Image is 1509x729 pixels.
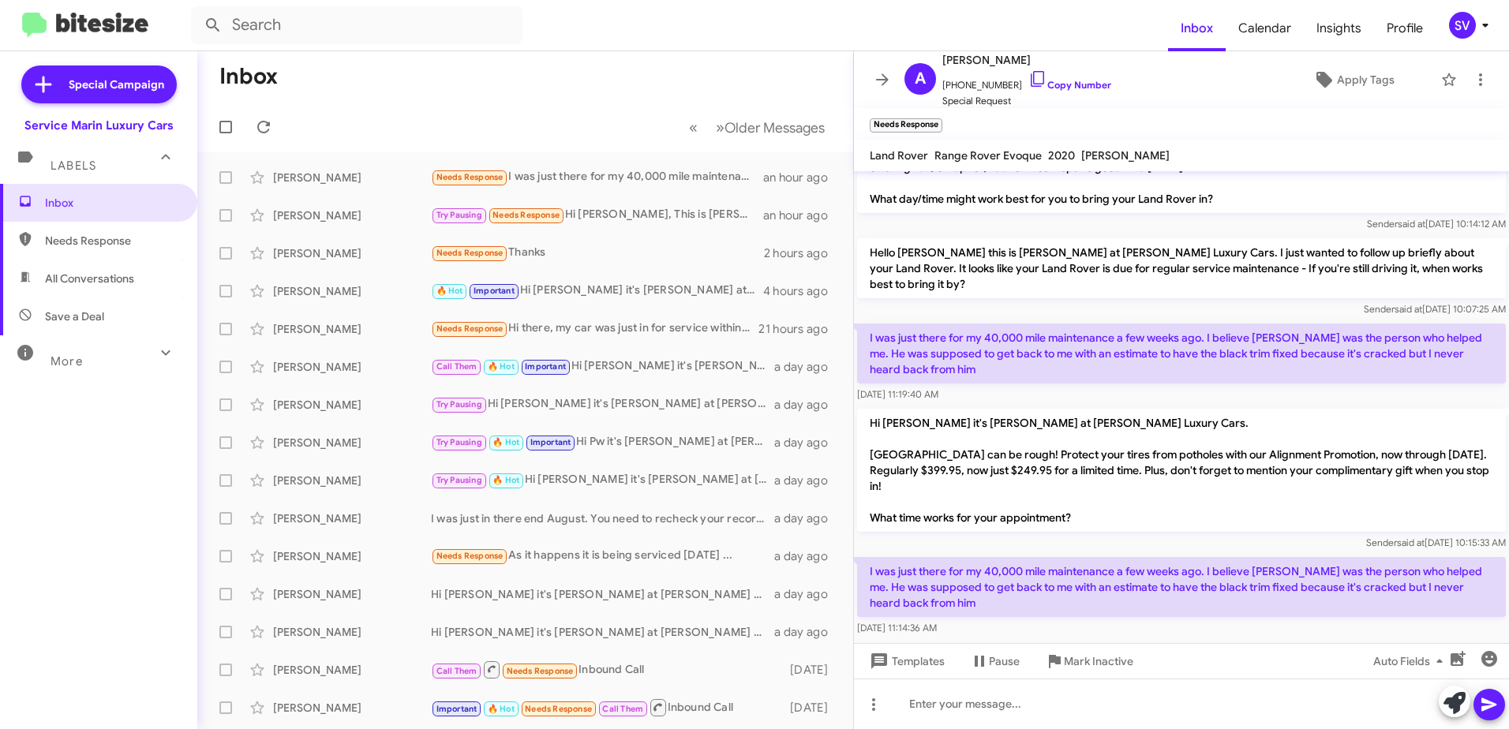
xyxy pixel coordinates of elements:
[867,647,945,675] span: Templates
[273,624,431,640] div: [PERSON_NAME]
[1226,6,1304,51] a: Calendar
[1361,647,1462,675] button: Auto Fields
[431,433,774,451] div: Hi Pw it's [PERSON_NAME] at [PERSON_NAME] Luxury Cars. [GEOGRAPHIC_DATA] can be rough! Protect yo...
[1048,148,1075,163] span: 2020
[716,118,725,137] span: »
[436,361,477,372] span: Call Them
[1064,647,1133,675] span: Mark Inactive
[436,323,504,334] span: Needs Response
[273,397,431,413] div: [PERSON_NAME]
[24,118,174,133] div: Service Marin Luxury Cars
[957,647,1032,675] button: Pause
[870,118,942,133] small: Needs Response
[431,624,774,640] div: Hi [PERSON_NAME] it's [PERSON_NAME] at [PERSON_NAME] Luxury Cars. [GEOGRAPHIC_DATA] can be rough!...
[989,647,1020,675] span: Pause
[763,170,841,185] div: an hour ago
[774,359,841,375] div: a day ago
[783,662,841,678] div: [DATE]
[219,64,278,89] h1: Inbox
[474,286,515,296] span: Important
[1028,79,1111,91] a: Copy Number
[1366,536,1506,548] span: Sender [DATE] 10:15:33 AM
[942,69,1111,93] span: [PHONE_NUMBER]
[915,66,926,92] span: A
[725,119,825,136] span: Older Messages
[854,647,957,675] button: Templates
[1398,218,1425,230] span: said at
[436,248,504,258] span: Needs Response
[942,93,1111,109] span: Special Request
[774,586,841,602] div: a day ago
[436,399,482,409] span: Try Pausing
[436,666,477,676] span: Call Them
[273,283,431,299] div: [PERSON_NAME]
[431,357,774,376] div: Hi [PERSON_NAME] it's [PERSON_NAME] at [PERSON_NAME] Luxury Cars. [GEOGRAPHIC_DATA] can be rough!...
[273,435,431,450] div: [PERSON_NAME]
[273,359,431,375] div: [PERSON_NAME]
[273,586,431,602] div: [PERSON_NAME]
[273,548,431,564] div: [PERSON_NAME]
[436,286,463,296] span: 🔥 Hot
[273,662,431,678] div: [PERSON_NAME]
[431,244,764,262] div: Thanks
[431,586,774,602] div: Hi [PERSON_NAME] it's [PERSON_NAME] at [PERSON_NAME] Luxury Cars. [GEOGRAPHIC_DATA] can be rough!...
[1373,647,1449,675] span: Auto Fields
[857,323,1506,383] p: I was just there for my 40,000 mile maintenance a few weeks ago. I believe [PERSON_NAME] was the ...
[774,473,841,488] div: a day ago
[436,437,482,447] span: Try Pausing
[870,148,928,163] span: Land Rover
[758,321,841,337] div: 21 hours ago
[774,548,841,564] div: a day ago
[488,704,515,714] span: 🔥 Hot
[525,361,566,372] span: Important
[273,700,431,716] div: [PERSON_NAME]
[431,282,763,300] div: Hi [PERSON_NAME] it's [PERSON_NAME] at [PERSON_NAME] Luxury Cars. [GEOGRAPHIC_DATA] can be rough!...
[431,697,783,717] div: Inbound Call
[273,207,431,223] div: [PERSON_NAME]
[942,50,1111,69] span: [PERSON_NAME]
[21,65,177,103] a: Special Campaign
[1304,6,1374,51] a: Insights
[431,660,783,679] div: Inbound Call
[763,283,841,299] div: 4 hours ago
[273,473,431,488] div: [PERSON_NAME]
[431,320,758,338] div: Hi there, my car was just in for service within the last month.
[51,354,83,368] span: More
[774,397,841,413] div: a day ago
[1395,303,1422,315] span: said at
[51,159,96,173] span: Labels
[436,551,504,561] span: Needs Response
[1337,65,1395,94] span: Apply Tags
[1364,303,1506,315] span: Sender [DATE] 10:07:25 AM
[436,172,504,182] span: Needs Response
[706,111,834,144] button: Next
[525,704,592,714] span: Needs Response
[774,510,841,526] div: a day ago
[774,435,841,450] div: a day ago
[764,245,841,261] div: 2 hours ago
[273,321,431,337] div: [PERSON_NAME]
[1436,12,1492,39] button: SV
[1168,6,1226,51] a: Inbox
[774,624,841,640] div: a day ago
[431,395,774,413] div: Hi [PERSON_NAME] it's [PERSON_NAME] at [PERSON_NAME] Luxury Cars. [GEOGRAPHIC_DATA] can be rough!...
[857,409,1506,532] p: Hi [PERSON_NAME] it's [PERSON_NAME] at [PERSON_NAME] Luxury Cars. [GEOGRAPHIC_DATA] can be rough!...
[857,238,1506,298] p: Hello [PERSON_NAME] this is [PERSON_NAME] at [PERSON_NAME] Luxury Cars. I just wanted to follow u...
[431,168,763,186] div: I was just there for my 40,000 mile maintenance a few weeks ago. I believe [PERSON_NAME] was the ...
[934,148,1042,163] span: Range Rover Evoque
[436,210,482,220] span: Try Pausing
[45,233,179,249] span: Needs Response
[69,77,164,92] span: Special Campaign
[530,437,571,447] span: Important
[507,666,574,676] span: Needs Response
[488,361,515,372] span: 🔥 Hot
[45,195,179,211] span: Inbox
[492,437,519,447] span: 🔥 Hot
[857,557,1506,617] p: I was just there for my 40,000 mile maintenance a few weeks ago. I believe [PERSON_NAME] was the ...
[1374,6,1436,51] span: Profile
[1397,536,1425,548] span: said at
[431,510,774,526] div: I was just in there end August. You need to recheck your records.
[492,475,519,485] span: 🔥 Hot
